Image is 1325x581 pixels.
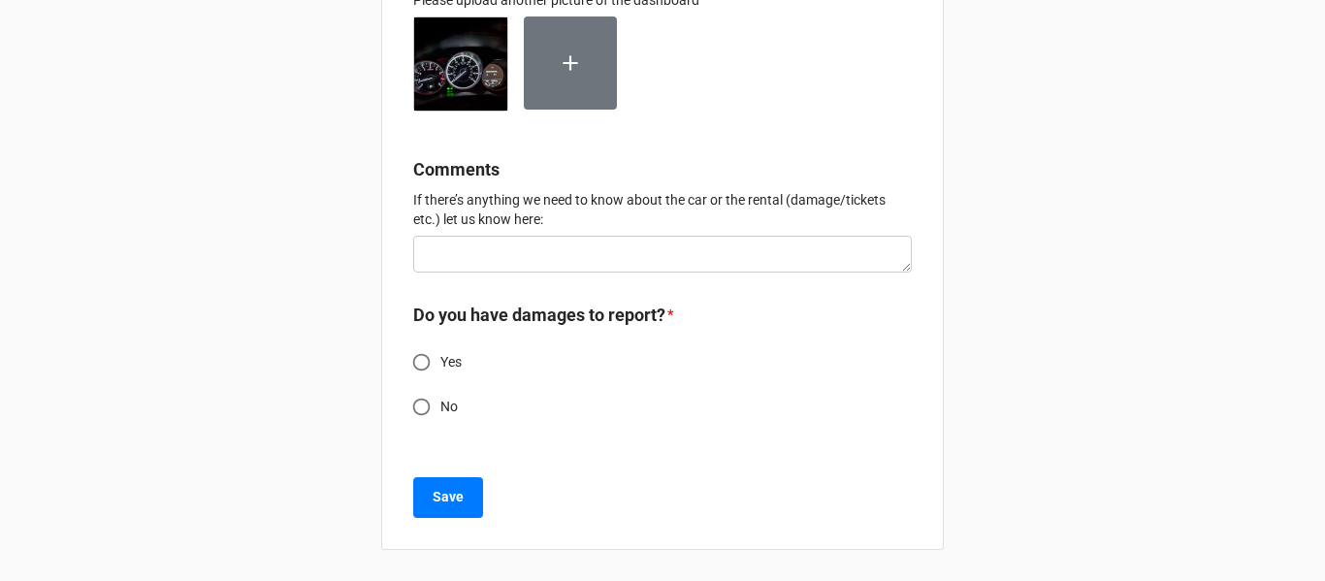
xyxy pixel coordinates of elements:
[433,487,464,507] b: Save
[414,17,507,111] img: 0SkkI6pflx%2FWhatsApp%20Image%202025-09-28%20at%2010.15.27%20PM.jpeg
[440,397,458,417] span: No
[413,477,483,518] button: Save
[440,352,462,372] span: Yes
[413,16,524,127] div: WhatsApp Image 2025-09-28 at 10.15.27 PM.jpeg
[413,156,500,183] label: Comments
[413,302,665,329] label: Do you have damages to report?
[413,190,912,229] p: If there’s anything we need to know about the car or the rental (damage/tickets etc.) let us know...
